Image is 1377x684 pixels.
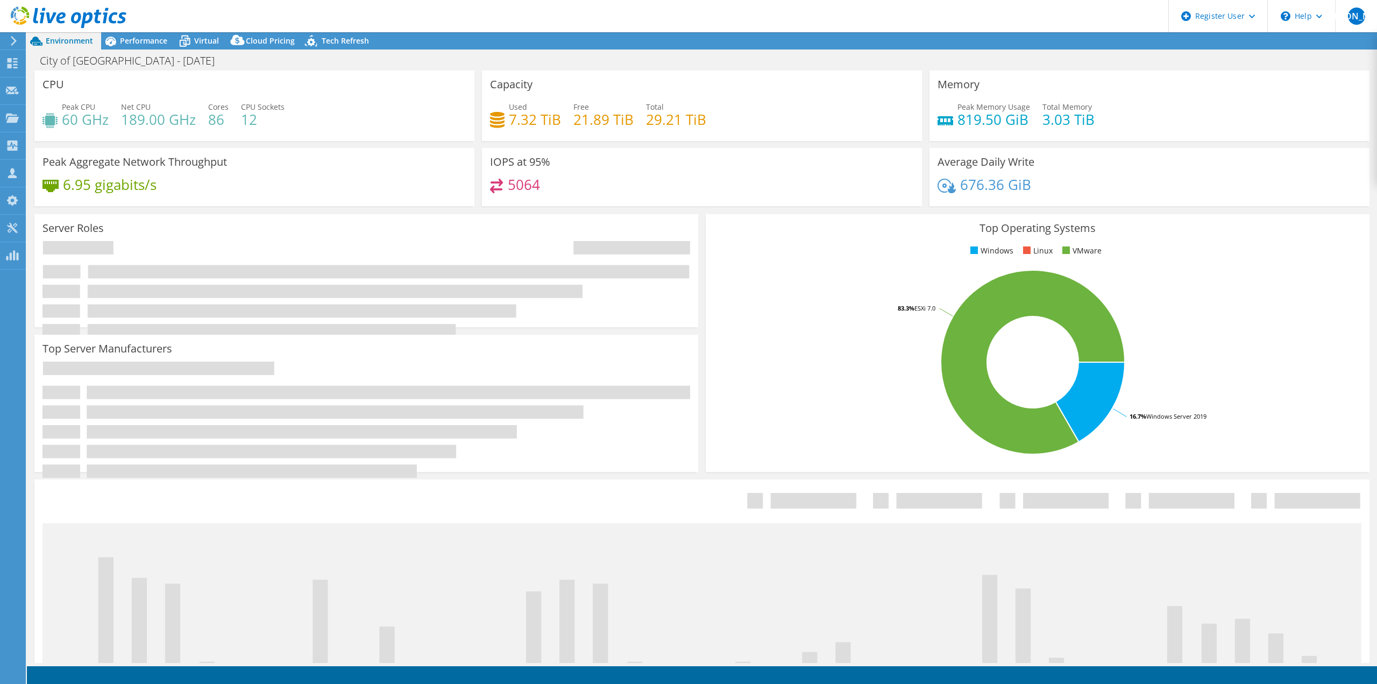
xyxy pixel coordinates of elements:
h3: Memory [938,79,979,90]
span: Cloud Pricing [246,36,295,46]
li: Windows [968,245,1013,257]
span: Total [646,102,664,112]
h3: Top Server Manufacturers [42,343,172,355]
h3: IOPS at 95% [490,156,550,168]
span: Peak CPU [62,102,95,112]
h3: Average Daily Write [938,156,1034,168]
h4: 29.21 TiB [646,114,706,125]
h3: Peak Aggregate Network Throughput [42,156,227,168]
h4: 60 GHz [62,114,109,125]
span: Performance [120,36,167,46]
span: Peak Memory Usage [957,102,1030,112]
span: Total Memory [1042,102,1092,112]
h3: Top Operating Systems [714,222,1361,234]
h4: 86 [208,114,229,125]
h3: Capacity [490,79,533,90]
span: Tech Refresh [322,36,369,46]
span: Free [573,102,589,112]
h1: City of [GEOGRAPHIC_DATA] - [DATE] [35,55,231,67]
h4: 819.50 GiB [957,114,1030,125]
span: Cores [208,102,229,112]
h4: 189.00 GHz [121,114,196,125]
span: Virtual [194,36,219,46]
h3: CPU [42,79,64,90]
tspan: 16.7% [1130,412,1146,420]
span: Used [509,102,527,112]
h4: 5064 [508,179,540,191]
span: [PERSON_NAME] [1348,8,1365,25]
span: CPU Sockets [241,102,285,112]
tspan: Windows Server 2019 [1146,412,1206,420]
li: Linux [1020,245,1053,257]
span: Net CPU [121,102,151,112]
span: Environment [46,36,93,46]
tspan: 83.3% [898,304,914,312]
h4: 12 [241,114,285,125]
h3: Server Roles [42,222,104,234]
tspan: ESXi 7.0 [914,304,935,312]
h4: 3.03 TiB [1042,114,1095,125]
h4: 21.89 TiB [573,114,634,125]
h4: 676.36 GiB [960,179,1031,191]
h4: 6.95 gigabits/s [63,179,157,191]
li: VMware [1060,245,1102,257]
svg: \n [1281,11,1290,21]
h4: 7.32 TiB [509,114,561,125]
